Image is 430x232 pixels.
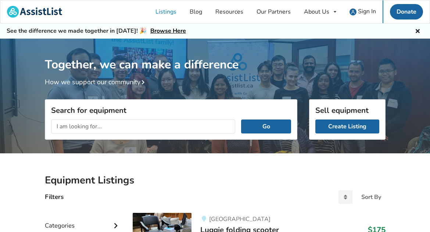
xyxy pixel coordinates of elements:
img: user icon [350,8,356,15]
div: Sort By [361,194,381,200]
span: Sign In [358,7,376,15]
input: I am looking for... [51,119,236,133]
a: Resources [209,0,250,23]
a: How we support our community [45,78,148,86]
a: Listings [149,0,183,23]
div: About Us [304,9,329,15]
h4: Filters [45,193,64,201]
a: Donate [390,4,423,19]
a: Browse Here [150,27,186,35]
a: Create Listing [315,119,379,133]
h3: Search for equipment [51,106,291,115]
a: Blog [183,0,209,23]
span: [GEOGRAPHIC_DATA] [209,215,270,223]
a: user icon Sign In [343,0,383,23]
img: assistlist-logo [7,6,62,18]
h3: Sell equipment [315,106,379,115]
h1: Together, we can make a difference [45,39,386,72]
button: Go [241,119,291,133]
h5: See the difference we made together in [DATE]! 🎉 [7,27,186,35]
a: Our Partners [250,0,297,23]
h2: Equipment Listings [45,174,386,187]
